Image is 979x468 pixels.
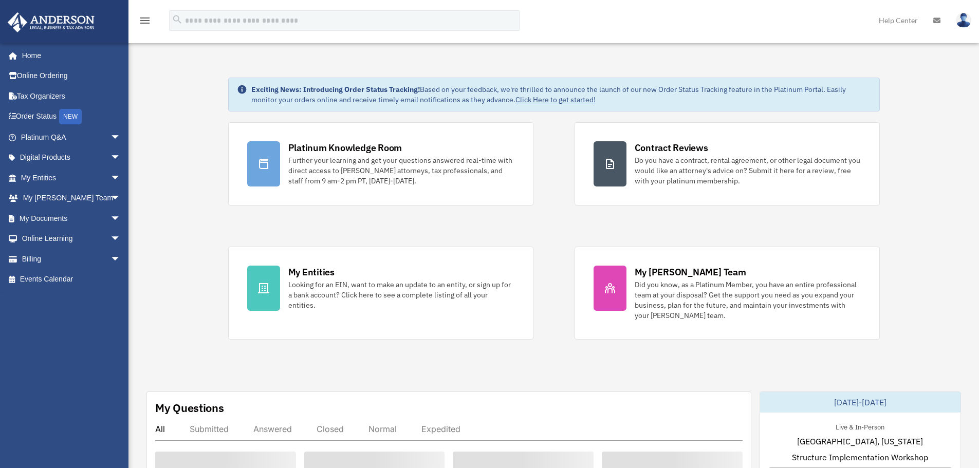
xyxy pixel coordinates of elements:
div: Platinum Knowledge Room [288,141,402,154]
a: Online Ordering [7,66,136,86]
a: My Entities Looking for an EIN, want to make an update to an entity, or sign up for a bank accoun... [228,247,533,340]
div: [DATE]-[DATE] [760,392,960,413]
div: Further your learning and get your questions answered real-time with direct access to [PERSON_NAM... [288,155,514,186]
div: Closed [317,424,344,434]
span: arrow_drop_down [110,208,131,229]
a: Events Calendar [7,269,136,290]
a: Home [7,45,131,66]
a: Tax Organizers [7,86,136,106]
div: Normal [368,424,397,434]
span: arrow_drop_down [110,167,131,189]
div: Based on your feedback, we're thrilled to announce the launch of our new Order Status Tracking fe... [251,84,871,105]
a: My Entitiesarrow_drop_down [7,167,136,188]
span: arrow_drop_down [110,188,131,209]
img: Anderson Advisors Platinum Portal [5,12,98,32]
div: All [155,424,165,434]
a: My Documentsarrow_drop_down [7,208,136,229]
strong: Exciting News: Introducing Order Status Tracking! [251,85,420,94]
div: Live & In-Person [827,421,893,432]
a: Platinum Knowledge Room Further your learning and get your questions answered real-time with dire... [228,122,533,205]
span: arrow_drop_down [110,147,131,169]
i: search [172,14,183,25]
span: arrow_drop_down [110,249,131,270]
div: My Entities [288,266,335,278]
a: Platinum Q&Aarrow_drop_down [7,127,136,147]
i: menu [139,14,151,27]
a: Online Learningarrow_drop_down [7,229,136,249]
div: Answered [253,424,292,434]
span: arrow_drop_down [110,127,131,148]
span: [GEOGRAPHIC_DATA], [US_STATE] [797,435,923,447]
span: Structure Implementation Workshop [792,451,928,463]
div: My Questions [155,400,224,416]
a: Digital Productsarrow_drop_down [7,147,136,168]
div: Looking for an EIN, want to make an update to an entity, or sign up for a bank account? Click her... [288,279,514,310]
a: menu [139,18,151,27]
a: My [PERSON_NAME] Teamarrow_drop_down [7,188,136,209]
a: Order StatusNEW [7,106,136,127]
div: Do you have a contract, rental agreement, or other legal document you would like an attorney's ad... [635,155,861,186]
a: Billingarrow_drop_down [7,249,136,269]
img: User Pic [956,13,971,28]
a: Contract Reviews Do you have a contract, rental agreement, or other legal document you would like... [575,122,880,205]
span: arrow_drop_down [110,229,131,250]
a: My [PERSON_NAME] Team Did you know, as a Platinum Member, you have an entire professional team at... [575,247,880,340]
div: Expedited [421,424,460,434]
div: Submitted [190,424,229,434]
div: My [PERSON_NAME] Team [635,266,746,278]
div: Contract Reviews [635,141,708,154]
a: Click Here to get started! [515,95,596,104]
div: Did you know, as a Platinum Member, you have an entire professional team at your disposal? Get th... [635,279,861,321]
div: NEW [59,109,82,124]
